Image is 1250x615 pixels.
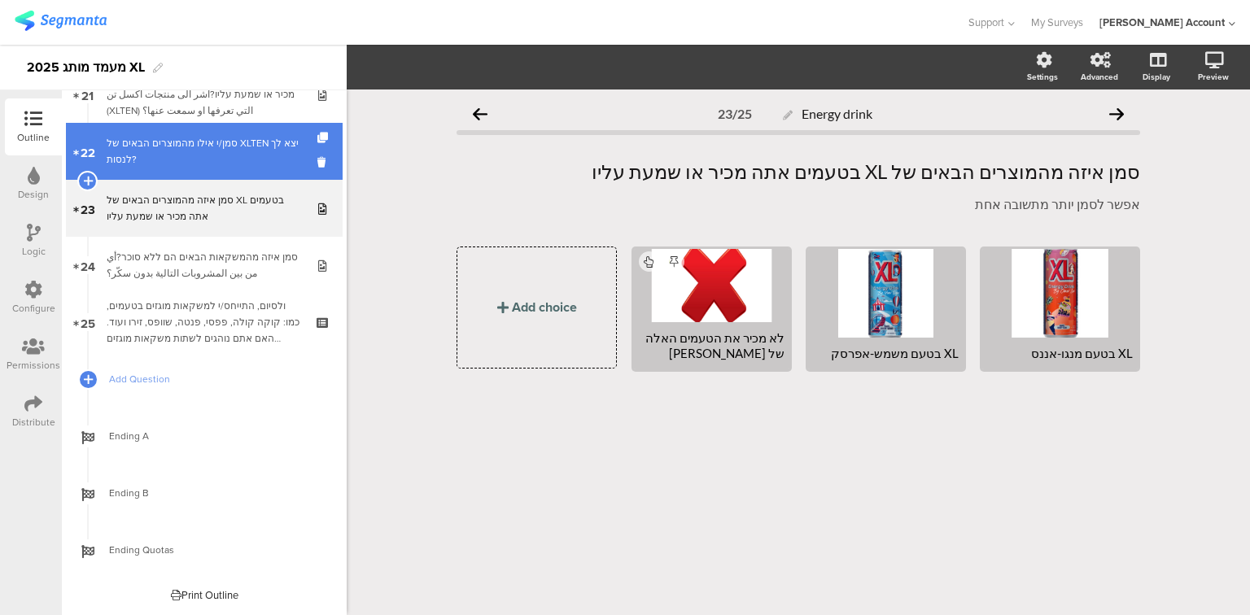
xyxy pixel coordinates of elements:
div: Permissions [7,358,60,373]
div: Display [1143,71,1170,83]
p: אפשר לסמן יותר מתשובה אחת [457,196,1140,212]
div: סמן איזה מהמוצרים הבאים של XL בטעמים אתה מכיר או שמעת עליו [107,192,301,225]
div: Print Outline [171,587,238,603]
span: Ending A [109,428,317,444]
div: 2025 מעמד מותג XL [27,55,145,81]
div: ולסיום, התייחס/י למשקאות מוגזים בטעמים, כמו: קוקה קולה, פפסי, פנטה, שוופס, זירו ועוד. האם אתם נוה... [107,298,301,347]
div: [PERSON_NAME] Account [1099,15,1225,30]
p: סמן איזה מהמוצרים הבאים של XL בטעמים אתה מכיר או שמעת עליו [457,159,1140,184]
a: 24 סמן איזה מהמשקאות הבאים הם ללא סוכר?أي من بين المشروبات التالية بدون سكّر؟ [66,237,343,294]
div: סמן איזה מהמוצרים הבאים של XLTEN אתה מכיר או שמעת עליו?اشر الى منتجات اكسل تن (XLTEN) التي تعرفها... [107,70,301,119]
span: Ending B [109,485,317,501]
span: Add Question [109,371,317,387]
a: Ending A [66,408,343,465]
div: XL בטעם מנגו-אננס [987,346,1133,361]
a: 25 ולסיום, התייחס/י למשקאות מוגזים בטעמים, כמו: קוקה קולה, פפסי, פנטה, שוופס, זירו ועוד. האם אתם ... [66,294,343,351]
a: 22 סמן/י אילו מהמוצרים הבאים של XLTEN יצא לך לנסות? [66,123,343,180]
div: Outline [17,130,50,145]
div: Configure [12,301,55,316]
span: Energy drink [802,106,872,121]
div: סמן איזה מהמשקאות הבאים הם ללא סוכר?أي من بين المشروبات التالية بدون سكّر؟ [107,249,301,281]
div: Distribute [12,415,55,430]
span: Ending Quotas [109,542,317,558]
span: 22 [81,142,95,160]
div: Settings [1027,71,1058,83]
div: 23/25 [718,106,752,121]
div: XL בטעם משמש-אפרסק [813,346,959,361]
button: Add choice [457,246,617,369]
div: סמן/י אילו מהמוצרים הבאים של XLTEN יצא לך לנסות? [107,135,301,168]
a: 23 סמן איזה מהמוצרים הבאים של XL בטעמים אתה מכיר או שמעת עליו [66,180,343,237]
a: Ending B [66,465,343,521]
div: Design [18,187,49,202]
div: Preview [1198,71,1229,83]
span: 23 [81,199,95,217]
i: Delete [317,155,331,170]
span: 21 [81,85,94,103]
a: Ending Quotas [66,521,343,578]
div: Add choice [512,298,577,316]
span: 24 [81,256,95,274]
span: Support [968,15,1004,30]
span: 25 [81,313,95,331]
div: Advanced [1081,71,1118,83]
div: לא מכיר את הטעמים האלה של [PERSON_NAME] [639,330,785,361]
img: segmanta logo [15,11,107,31]
div: Logic [22,244,46,259]
i: Duplicate [317,133,331,143]
a: 21 סמן איזה מהמוצרים הבאים של XLTEN אתה מכיר או שמעת עליו?اشر الى منتجات اكسل تن (XLTEN) التي تعر... [66,66,343,123]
